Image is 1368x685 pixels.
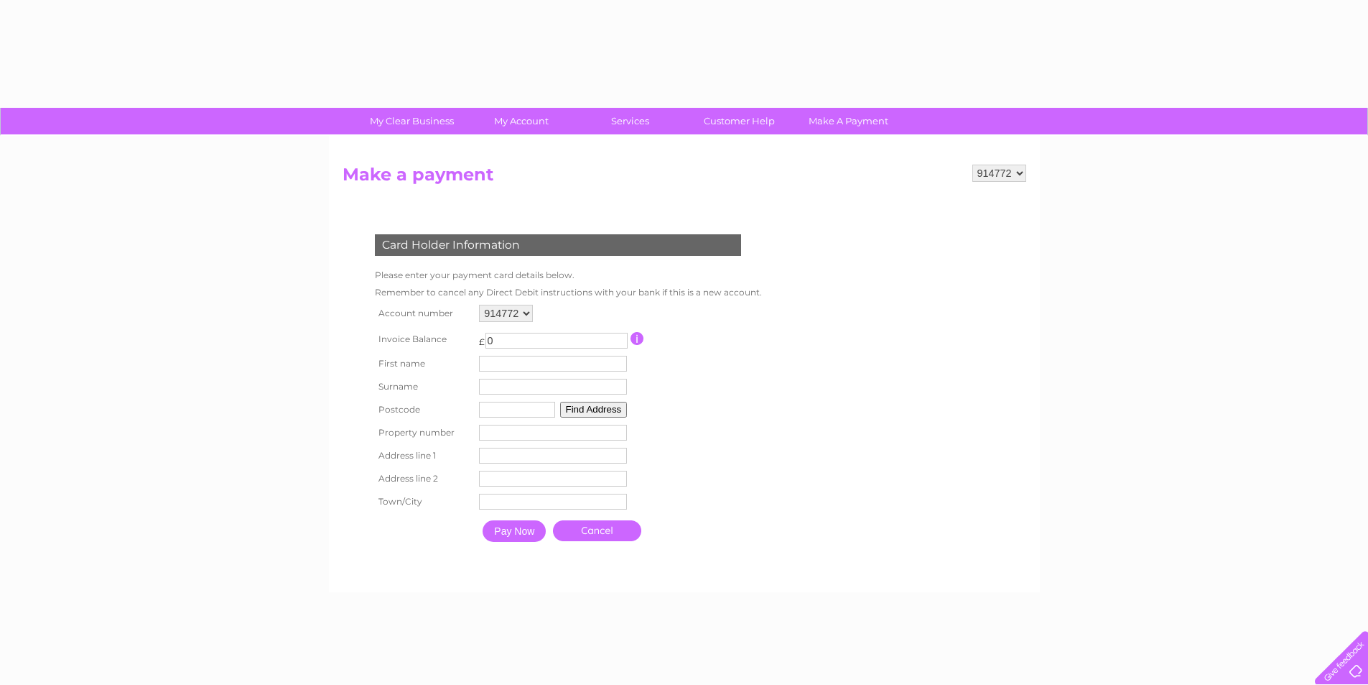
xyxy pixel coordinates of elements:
a: Services [571,108,689,134]
th: Property number [371,421,476,444]
a: Customer Help [680,108,799,134]
button: Find Address [560,402,628,418]
a: My Account [462,108,580,134]
a: Make A Payment [789,108,908,134]
th: Invoice Balance [371,326,476,352]
th: First name [371,352,476,375]
input: Information [631,332,644,345]
th: Town/City [371,490,476,513]
th: Address line 2 [371,467,476,490]
a: My Clear Business [353,108,471,134]
th: Account number [371,301,476,326]
td: £ [479,329,485,347]
h2: Make a payment [343,165,1026,192]
td: Remember to cancel any Direct Debit instructions with your bank if this is a new account. [371,284,766,301]
div: Card Holder Information [375,234,741,256]
th: Address line 1 [371,444,476,467]
td: Please enter your payment card details below. [371,267,766,284]
input: Pay Now [483,520,546,542]
a: Cancel [553,520,641,541]
th: Postcode [371,398,476,421]
th: Surname [371,375,476,398]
